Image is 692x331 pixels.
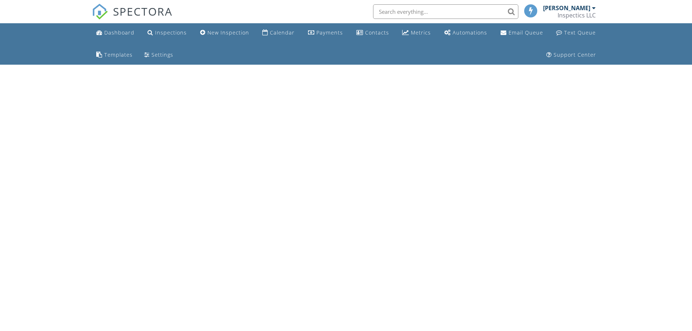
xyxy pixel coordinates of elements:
[543,48,599,62] a: Support Center
[365,29,389,36] div: Contacts
[93,48,135,62] a: Templates
[92,4,108,20] img: The Best Home Inspection Software - Spectora
[92,10,173,25] a: SPECTORA
[259,26,298,40] a: Calendar
[93,26,137,40] a: Dashboard
[104,51,133,58] div: Templates
[104,29,134,36] div: Dashboard
[197,26,252,40] a: New Inspection
[305,26,346,40] a: Payments
[373,4,518,19] input: Search everything...
[453,29,487,36] div: Automations
[207,29,249,36] div: New Inspection
[498,26,546,40] a: Email Queue
[554,51,596,58] div: Support Center
[564,29,596,36] div: Text Queue
[270,29,295,36] div: Calendar
[509,29,543,36] div: Email Queue
[553,26,599,40] a: Text Queue
[151,51,173,58] div: Settings
[113,4,173,19] span: SPECTORA
[411,29,431,36] div: Metrics
[558,12,596,19] div: Inspectics LLC
[441,26,490,40] a: Automations (Basic)
[141,48,176,62] a: Settings
[145,26,190,40] a: Inspections
[353,26,392,40] a: Contacts
[316,29,343,36] div: Payments
[543,4,590,12] div: [PERSON_NAME]
[399,26,434,40] a: Metrics
[155,29,187,36] div: Inspections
